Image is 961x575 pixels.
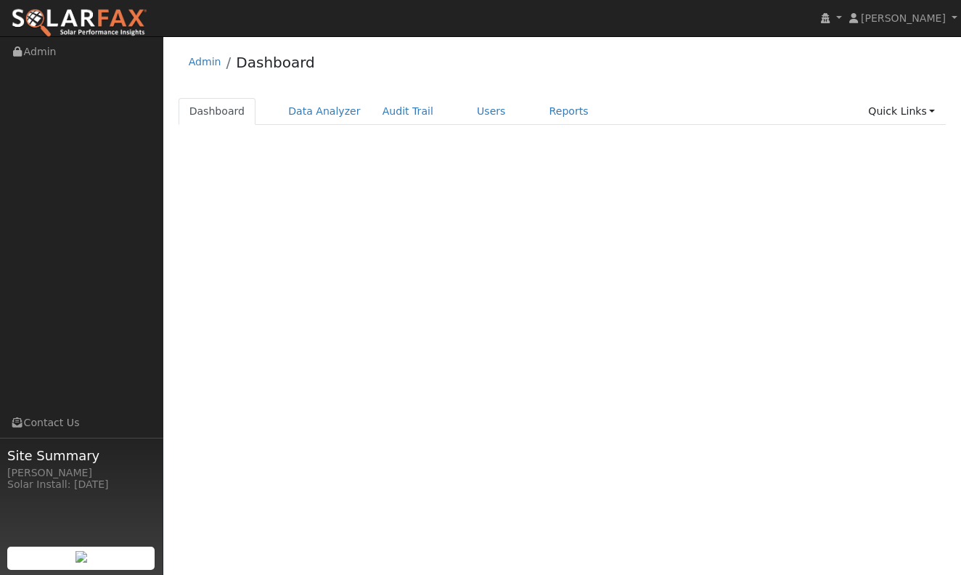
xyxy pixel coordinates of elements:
[75,551,87,563] img: retrieve
[861,12,946,24] span: [PERSON_NAME]
[7,446,155,465] span: Site Summary
[857,98,946,125] a: Quick Links
[179,98,256,125] a: Dashboard
[189,56,221,68] a: Admin
[11,8,147,38] img: SolarFax
[277,98,372,125] a: Data Analyzer
[7,477,155,492] div: Solar Install: [DATE]
[539,98,600,125] a: Reports
[236,54,315,71] a: Dashboard
[372,98,444,125] a: Audit Trail
[7,465,155,481] div: [PERSON_NAME]
[466,98,517,125] a: Users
